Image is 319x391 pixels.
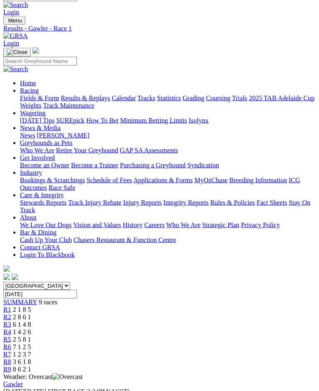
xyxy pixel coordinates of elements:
[39,299,57,306] span: 9 races
[20,236,72,243] a: Cash Up Your Club
[3,328,11,335] a: R4
[32,47,39,54] img: logo-grsa-white.png
[137,95,155,102] a: Tracks
[20,214,37,221] a: About
[3,366,11,373] a: R9
[257,199,287,206] a: Fact Sheets
[3,351,11,358] a: R7
[20,192,64,199] a: Care & Integrity
[3,336,11,343] a: R5
[20,95,59,102] a: Fields & Form
[3,321,11,328] span: R3
[73,221,121,228] a: Vision and Values
[3,40,19,47] a: Login
[3,313,11,321] a: R2
[232,95,247,102] a: Trials
[133,177,193,184] a: Applications & Forms
[20,124,61,131] a: News & Media
[166,221,201,228] a: Who We Are
[56,147,118,154] a: Retire Your Greyhound
[206,95,231,102] a: Coursing
[3,373,83,380] span: Weather: Overcast
[229,177,287,184] a: Breeding Information
[20,221,71,228] a: We Love Our Dogs
[13,343,31,350] span: 7 1 2 5
[86,177,132,184] a: Schedule of Fees
[20,80,36,87] a: Home
[3,290,77,299] input: Select date
[37,132,89,139] a: [PERSON_NAME]
[20,177,300,191] a: ICG Outcomes
[13,358,31,365] span: 3 6 1 8
[123,199,162,206] a: Injury Reports
[12,274,18,280] img: twitter.svg
[3,343,11,350] a: R6
[20,251,75,258] a: Login To Blackbook
[20,132,316,139] div: News & Media
[3,32,28,40] img: GRSA
[52,373,83,381] img: Overcast
[3,1,28,9] img: Search
[3,381,23,388] a: Gawler
[3,265,10,272] img: logo-grsa-white.png
[157,95,181,102] a: Statistics
[20,244,60,251] a: Contact GRSA
[120,162,186,169] a: Purchasing a Greyhound
[120,147,178,154] a: GAP SA Assessments
[20,109,46,117] a: Wagering
[3,25,316,32] a: Results - Gawler - Race 1
[3,299,37,306] a: SUMMARY
[194,177,228,184] a: MyOzChase
[20,139,72,146] a: Greyhounds as Pets
[13,313,31,321] span: 2 8 6 1
[43,102,94,109] a: Track Maintenance
[20,162,316,169] div: Get Involved
[20,102,42,109] a: Weights
[189,117,209,124] a: Isolynx
[20,154,55,161] a: Get Involved
[86,117,119,124] a: How To Bet
[241,221,280,228] a: Privacy Policy
[49,184,75,191] a: Race Safe
[123,221,142,228] a: History
[68,199,121,206] a: Track Injury Rebate
[20,236,316,244] div: Bar & Dining
[20,177,316,192] div: Industry
[56,117,84,124] a: SUREpick
[7,49,27,56] img: Close
[3,358,11,365] a: R8
[20,147,54,154] a: Who We Are
[13,306,31,313] span: 2 1 8 5
[13,366,31,373] span: 8 6 2 1
[3,16,25,25] button: Toggle navigation
[183,95,204,102] a: Grading
[20,117,54,124] a: [DATE] Tips
[120,117,187,124] a: Minimum Betting Limits
[8,17,22,24] span: Menu
[13,328,31,335] span: 1 4 2 6
[20,162,69,169] a: Become an Owner
[187,162,219,169] a: Syndication
[61,95,110,102] a: Results & Replays
[163,199,209,206] a: Integrity Reports
[20,169,42,176] a: Industry
[3,57,77,66] input: Search
[13,351,31,358] span: 1 2 3 7
[144,221,164,228] a: Careers
[71,162,118,169] a: Become a Trainer
[112,95,136,102] a: Calendar
[249,95,314,102] a: 2025 TAB Adelaide Cup
[3,9,19,16] a: Login
[3,48,31,57] button: Toggle navigation
[20,95,316,109] div: Racing
[20,177,85,184] a: Bookings & Scratchings
[13,336,31,343] span: 2 5 8 1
